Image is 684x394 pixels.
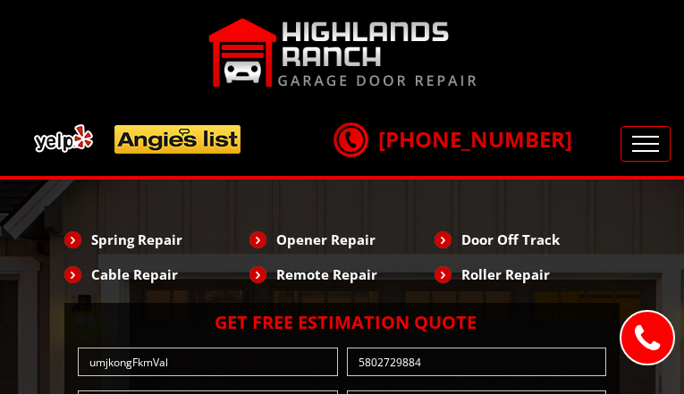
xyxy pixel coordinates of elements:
[73,312,611,333] h2: Get Free Estimation Quote
[249,259,435,289] li: Remote Repair
[328,117,373,162] img: call.png
[435,224,620,255] li: Door Off Track
[334,124,572,154] a: [PHONE_NUMBER]
[621,126,671,162] button: Toggle navigation
[64,224,249,255] li: Spring Repair
[64,259,249,289] li: Cable Repair
[249,224,435,255] li: Opener Repair
[347,348,607,376] input: Phone
[435,259,620,289] li: Roller Repair
[208,18,477,88] img: Highlands-Ranch.png
[27,117,249,161] img: add.png
[78,348,338,376] input: Name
